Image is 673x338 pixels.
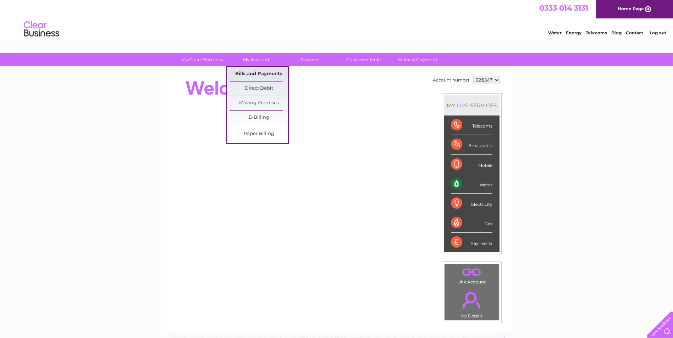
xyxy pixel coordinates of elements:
[444,264,499,286] td: Link Account
[451,213,492,233] div: Gas
[281,53,339,66] a: Services
[446,266,497,278] a: .
[335,53,393,66] a: Customer Help
[586,30,607,35] a: Telecoms
[611,30,622,35] a: Blog
[444,95,500,116] div: MY SERVICES
[451,174,492,194] div: Water
[451,194,492,213] div: Electricity
[446,288,497,312] a: .
[388,53,447,66] a: Make A Payment
[227,53,285,66] a: My Account
[230,111,288,125] a: E-Billing
[23,18,60,40] img: logo.png
[230,67,288,81] a: Bills and Payments
[444,286,499,321] td: My Details
[230,81,288,96] a: Direct Debit
[230,127,288,141] a: Paper Billing
[455,102,470,109] div: LIVE
[451,155,492,174] div: Mobile
[230,96,288,110] a: Moving Premises
[626,30,643,35] a: Contact
[169,4,504,34] div: Clear Business is a trading name of Verastar Limited (registered in [GEOGRAPHIC_DATA] No. 3667643...
[650,30,666,35] a: Log out
[566,30,581,35] a: Energy
[548,30,562,35] a: Water
[451,116,492,135] div: Telecoms
[451,135,492,154] div: Broadband
[431,74,471,86] td: Account number
[451,233,492,252] div: Payments
[539,4,588,12] a: 0333 014 3131
[173,53,231,66] a: My Clear Business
